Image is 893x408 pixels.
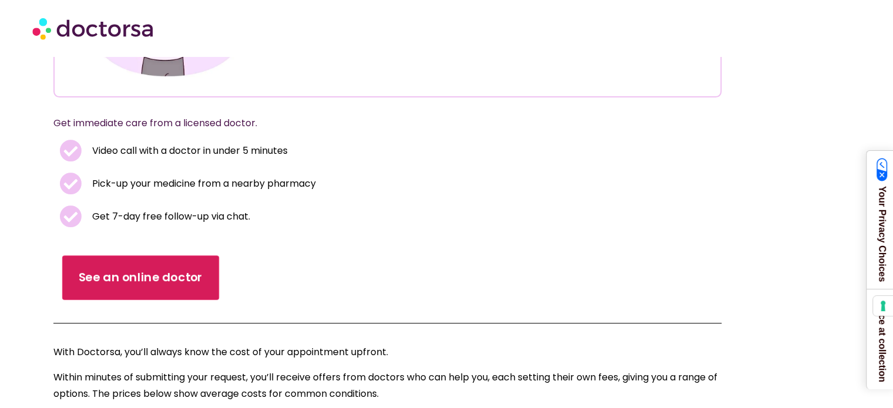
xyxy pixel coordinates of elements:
[79,269,203,286] span: See an online doctor
[873,296,893,316] button: Your consent preferences for tracking technologies
[62,255,219,300] a: See an online doctor
[89,208,250,225] span: Get 7-day free follow-up via chat.
[89,176,316,192] span: Pick-up your medicine from a nearby pharmacy
[53,115,693,131] p: Get immediate care from a licensed doctor.
[53,369,722,402] p: Within minutes of submitting your request, you’ll receive offers from doctors who can help you, e...
[53,344,722,360] p: With Doctorsa, you’ll always know the cost of your appointment upfront.
[89,143,288,159] span: Video call with a doctor in under 5 minutes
